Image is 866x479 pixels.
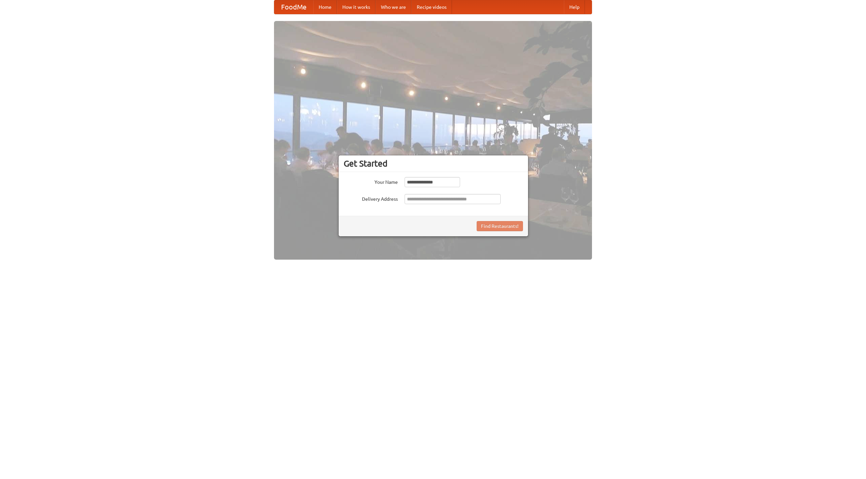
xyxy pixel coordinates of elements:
label: Your Name [344,177,398,186]
a: Who we are [375,0,411,14]
a: How it works [337,0,375,14]
button: Find Restaurants! [477,221,523,231]
a: Recipe videos [411,0,452,14]
h3: Get Started [344,158,523,169]
a: FoodMe [274,0,313,14]
a: Help [564,0,585,14]
a: Home [313,0,337,14]
label: Delivery Address [344,194,398,202]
